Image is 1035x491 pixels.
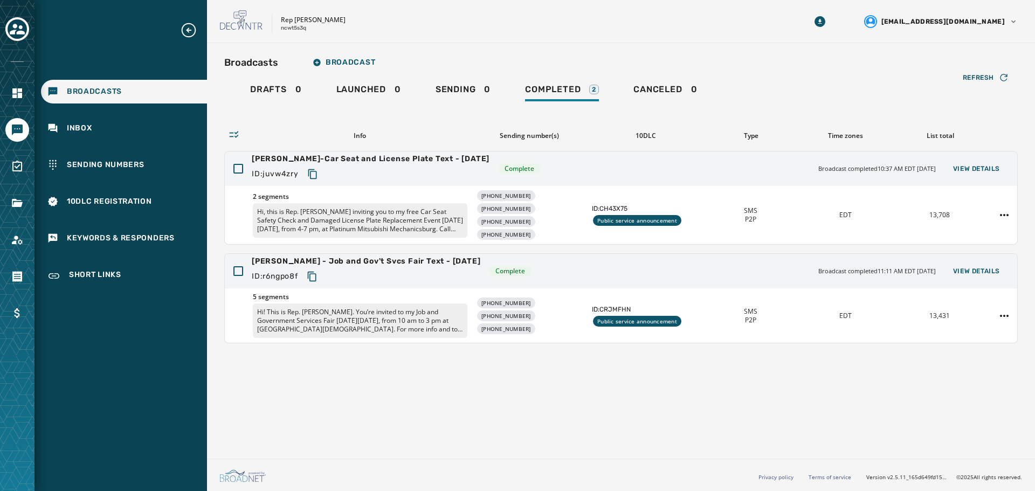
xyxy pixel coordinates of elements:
[336,84,401,101] div: 0
[516,79,608,103] a: Completed2
[593,215,681,226] div: Public service announcement
[744,307,757,316] span: SMS
[633,84,682,95] span: Canceled
[252,169,299,179] span: ID: juvw4zry
[436,84,491,101] div: 0
[41,226,207,250] a: Navigate to Keywords & Responders
[252,256,480,267] span: [PERSON_NAME] - Job and Gov't Svcs Fair Text - [DATE]
[224,55,278,70] h2: Broadcasts
[897,312,983,320] div: 13,431
[41,153,207,177] a: Navigate to Sending Numbers
[427,79,499,103] a: Sending0
[253,303,467,338] p: Hi! This is Rep. [PERSON_NAME]. You’re invited to my Job and Government Services Fair [DATE][DATE...
[897,132,983,140] div: List total
[818,164,936,174] span: Broadcast completed 10:37 AM EDT [DATE]
[336,84,386,95] span: Launched
[328,79,410,103] a: Launched0
[897,211,983,219] div: 13,708
[253,293,467,301] span: 5 segments
[5,155,29,178] a: Navigate to Surveys
[41,263,207,289] a: Navigate to Short Links
[41,116,207,140] a: Navigate to Inbox
[954,69,1018,86] button: Refresh
[304,52,384,73] button: Broadcast
[589,85,599,94] div: 2
[592,305,699,314] span: ID: CRJMFHN
[477,203,535,214] div: [PHONE_NUMBER]
[241,79,310,103] a: Drafts0
[477,323,535,334] div: [PHONE_NUMBER]
[944,264,1009,279] button: View Details
[495,267,525,275] span: Complete
[67,160,144,170] span: Sending Numbers
[944,161,1009,176] button: View Details
[5,81,29,105] a: Navigate to Home
[477,190,535,201] div: [PHONE_NUMBER]
[5,17,29,41] button: Toggle account select drawer
[67,196,152,207] span: 10DLC Registration
[253,192,467,201] span: 2 segments
[250,84,287,95] span: Drafts
[809,473,851,481] a: Terms of service
[887,473,948,481] span: v2.5.11_165d649fd1592c218755210ebffa1e5a55c3084e
[253,203,467,238] p: Hi, this is Rep. [PERSON_NAME] inviting you to my free Car Seat Safety Check and Damaged License ...
[281,16,346,24] p: Rep [PERSON_NAME]
[252,154,489,164] span: [PERSON_NAME]-Car Seat and License Plate Text - [DATE]
[818,267,936,276] span: Broadcast completed 11:11 AM EDT [DATE]
[67,123,92,134] span: Inbox
[881,17,1005,26] span: [EMAIL_ADDRESS][DOMAIN_NAME]
[963,73,994,82] span: Refresh
[802,211,888,219] div: EDT
[69,269,121,282] span: Short Links
[41,190,207,213] a: Navigate to 10DLC Registration
[745,316,756,324] span: P2P
[633,84,697,101] div: 0
[953,164,1000,173] span: View Details
[744,206,757,215] span: SMS
[996,206,1013,224] button: Delozier-Car Seat and License Plate Text - 9-15-25 action menu
[860,11,1022,32] button: User settings
[5,228,29,252] a: Navigate to Account
[5,301,29,325] a: Navigate to Billing
[708,132,794,140] div: Type
[5,265,29,288] a: Navigate to Orders
[5,191,29,215] a: Navigate to Files
[477,216,535,227] div: [PHONE_NUMBER]
[802,312,888,320] div: EDT
[67,86,122,97] span: Broadcasts
[956,473,1022,481] span: © 2025 All rights reserved.
[5,118,29,142] a: Navigate to Messaging
[803,132,889,140] div: Time zones
[250,84,302,101] div: 0
[996,307,1013,324] button: Delozier - Job and Gov't Svcs Fair Text - 3-31-25 action menu
[758,473,793,481] a: Privacy policy
[592,204,699,213] span: ID: CH43X75
[476,132,583,140] div: Sending number(s)
[41,80,207,103] a: Navigate to Broadcasts
[810,12,830,31] button: Download Menu
[953,267,1000,275] span: View Details
[302,267,322,286] button: Copy text to clipboard
[281,24,306,32] p: ncwt5s3q
[477,310,535,321] div: [PHONE_NUMBER]
[505,164,534,173] span: Complete
[436,84,476,95] span: Sending
[180,22,206,39] button: Expand sub nav menu
[477,229,535,240] div: [PHONE_NUMBER]
[313,58,375,67] span: Broadcast
[592,132,699,140] div: 10DLC
[252,132,467,140] div: Info
[745,215,756,224] span: P2P
[866,473,948,481] span: Version
[303,164,322,184] button: Copy text to clipboard
[477,298,535,308] div: [PHONE_NUMBER]
[525,84,581,95] span: Completed
[625,79,706,103] a: Canceled0
[67,233,175,244] span: Keywords & Responders
[593,316,681,327] div: Public service announcement
[252,271,298,282] span: ID: r6ngpo8f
